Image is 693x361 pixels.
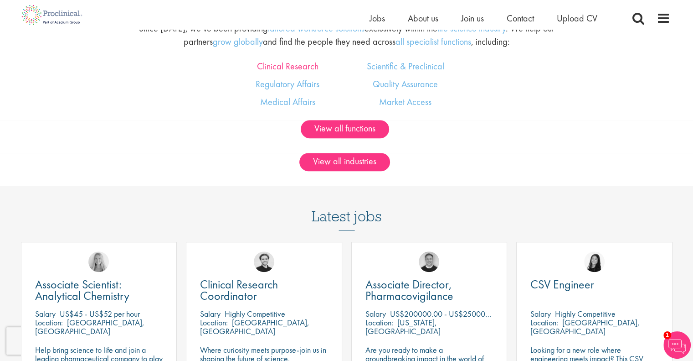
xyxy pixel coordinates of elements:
[584,251,605,272] img: Numhom Sudsok
[530,309,551,319] span: Salary
[530,317,640,336] p: [GEOGRAPHIC_DATA], [GEOGRAPHIC_DATA]
[35,317,63,328] span: Location:
[6,327,123,355] iframe: reCAPTCHA
[408,12,438,24] a: About us
[35,277,129,303] span: Associate Scientist: Analytical Chemistry
[663,331,691,359] img: Chatbot
[200,317,309,336] p: [GEOGRAPHIC_DATA], [GEOGRAPHIC_DATA]
[200,277,278,303] span: Clinical Research Coordinator
[200,279,328,302] a: Clinical Research Coordinator
[88,251,109,272] img: Shannon Briggs
[60,309,140,319] p: US$45 - US$52 per hour
[530,277,594,292] span: CSV Engineer
[225,309,285,319] p: Highly Competitive
[395,36,471,47] a: all specialist functions
[663,331,671,339] span: 1
[212,36,262,47] a: grow globally
[312,186,382,230] h3: Latest jobs
[507,12,534,24] a: Contact
[35,317,144,336] p: [GEOGRAPHIC_DATA], [GEOGRAPHIC_DATA]
[200,317,228,328] span: Location:
[299,153,390,171] a: View all industries
[256,78,319,90] a: Regulatory Affairs
[390,309,535,319] p: US$200000.00 - US$250000.00 per annum
[35,279,163,302] a: Associate Scientist: Analytical Chemistry
[419,251,439,272] img: Bo Forsen
[35,309,56,319] span: Salary
[200,309,221,319] span: Salary
[365,309,386,319] span: Salary
[370,12,385,24] a: Jobs
[555,309,616,319] p: Highly Competitive
[365,317,441,336] p: [US_STATE], [GEOGRAPHIC_DATA]
[557,12,597,24] a: Upload CV
[379,96,431,108] a: Market Access
[530,279,658,290] a: CSV Engineer
[373,78,438,90] a: Quality Assurance
[260,96,315,108] a: Medical Affairs
[530,317,558,328] span: Location:
[365,317,393,328] span: Location:
[257,60,318,72] a: Clinical Research
[254,251,274,272] img: Nico Kohlwes
[461,12,484,24] a: Join us
[367,60,444,72] a: Scientific & Preclinical
[365,277,453,303] span: Associate Director, Pharmacovigilance
[301,120,389,138] a: View all functions
[118,22,575,48] p: Since [DATE], we’ve been providing exclusively within the . We help our partners and find the peo...
[365,279,493,302] a: Associate Director, Pharmacovigilance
